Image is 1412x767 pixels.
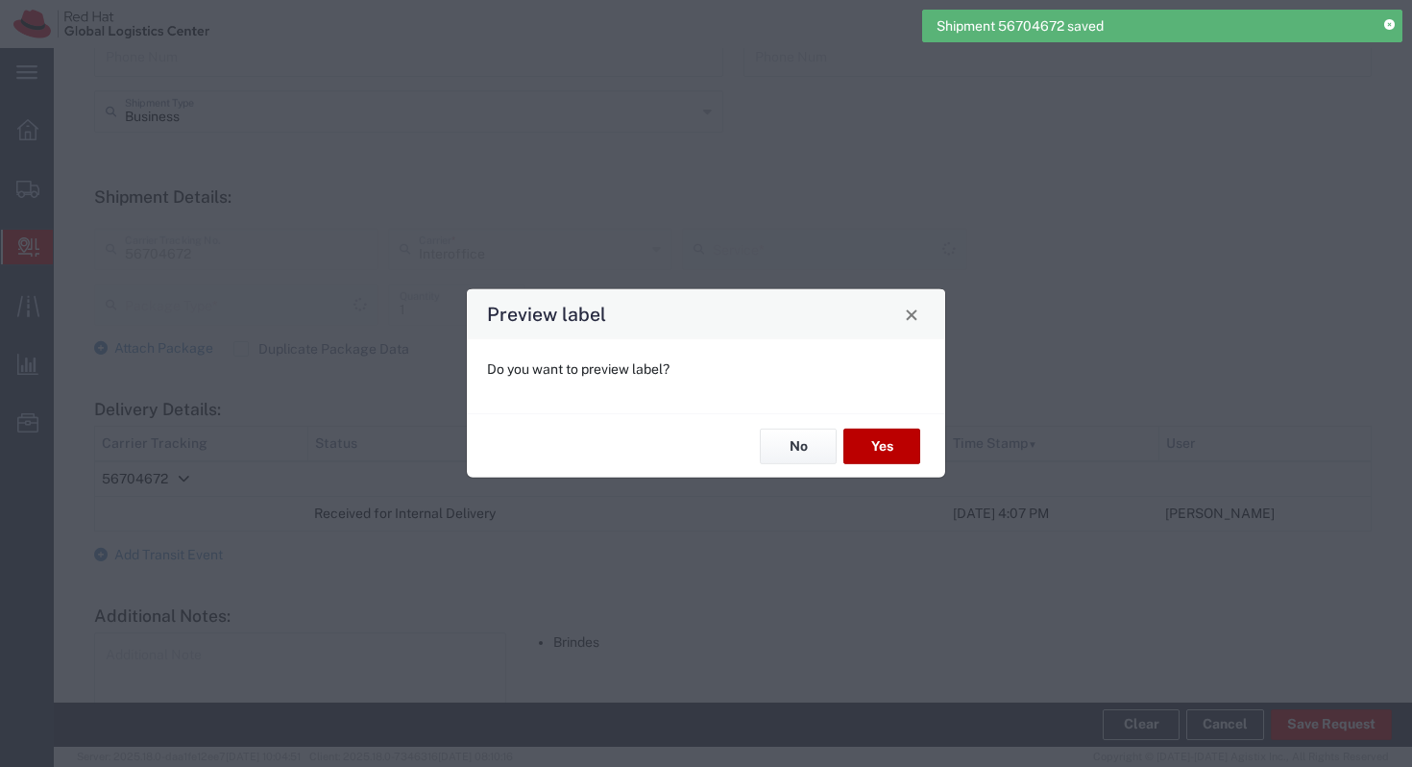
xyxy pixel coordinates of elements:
span: Shipment 56704672 saved [937,16,1104,37]
button: Yes [843,429,920,464]
button: No [760,429,837,464]
button: Close [898,301,925,328]
p: Do you want to preview label? [487,359,925,380]
h4: Preview label [487,300,606,328]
